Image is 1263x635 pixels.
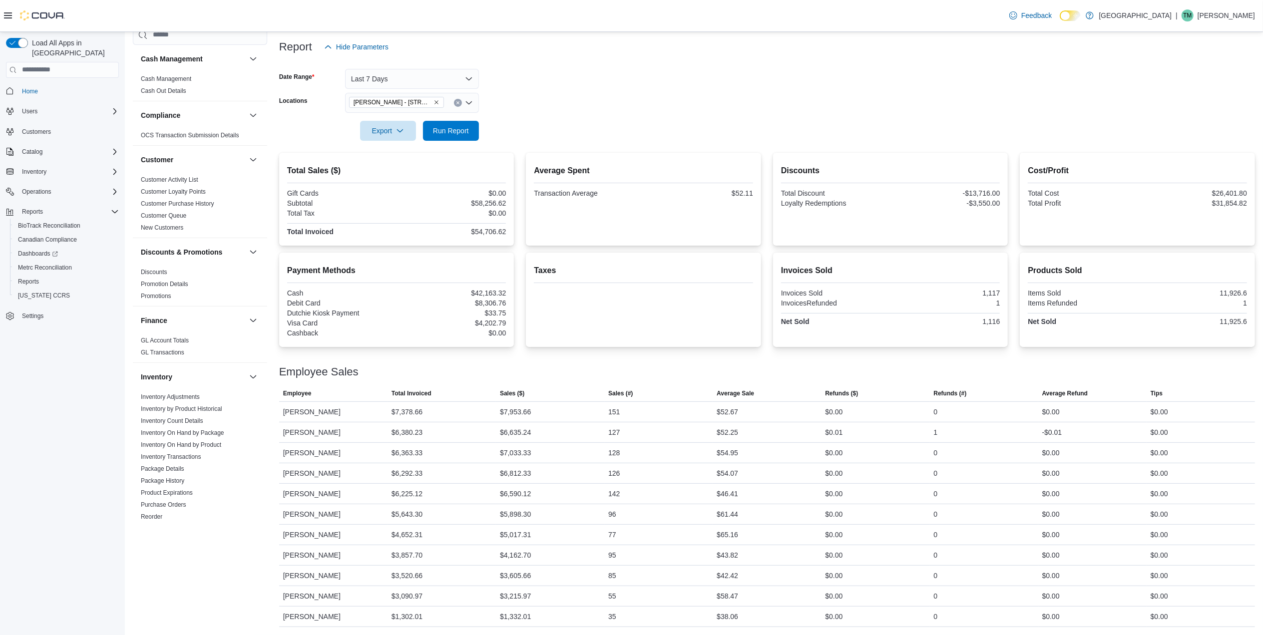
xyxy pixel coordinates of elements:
[608,389,633,397] span: Sales (#)
[399,289,506,297] div: $42,163.32
[1151,488,1168,500] div: $0.00
[133,266,267,306] div: Discounts & Promotions
[141,54,245,64] button: Cash Management
[500,426,531,438] div: $6,635.24
[10,247,123,261] a: Dashboards
[392,549,422,561] div: $3,857.70
[141,176,198,183] a: Customer Activity List
[500,508,531,520] div: $5,898.30
[934,389,967,397] span: Refunds (#)
[141,110,180,120] h3: Compliance
[141,501,186,509] span: Purchase Orders
[392,389,431,397] span: Total Invoiced
[141,87,186,95] span: Cash Out Details
[1151,447,1168,459] div: $0.00
[1176,9,1178,21] p: |
[433,126,469,136] span: Run Report
[141,465,184,472] a: Package Details
[18,222,80,230] span: BioTrack Reconciliation
[392,570,422,582] div: $3,520.66
[433,99,439,105] button: Remove Moore - 105 SE 19th St from selection in this group
[1151,549,1168,561] div: $0.00
[399,319,506,327] div: $4,202.79
[141,453,201,460] a: Inventory Transactions
[18,310,47,322] a: Settings
[14,220,84,232] a: BioTrack Reconciliation
[608,570,616,582] div: 85
[18,166,50,178] button: Inventory
[781,165,1000,177] h2: Discounts
[781,265,1000,277] h2: Invoices Sold
[392,467,422,479] div: $6,292.33
[500,590,531,602] div: $3,215.97
[2,104,123,118] button: Users
[22,107,37,115] span: Users
[500,549,531,561] div: $4,162.70
[141,501,186,508] a: Purchase Orders
[892,299,1000,307] div: 1
[399,309,506,317] div: $33.75
[14,276,43,288] a: Reports
[465,99,473,107] button: Open list of options
[781,299,888,307] div: InvoicesRefunded
[500,467,531,479] div: $6,812.33
[500,529,531,541] div: $5,017.31
[14,220,119,232] span: BioTrack Reconciliation
[22,188,51,196] span: Operations
[141,429,224,437] span: Inventory On Hand by Package
[133,174,267,238] div: Customer
[608,467,620,479] div: 126
[18,126,55,138] a: Customers
[141,247,245,257] button: Discounts & Promotions
[287,209,395,217] div: Total Tax
[141,349,184,356] a: GL Transactions
[392,508,422,520] div: $5,643.30
[1042,447,1060,459] div: $0.00
[18,186,119,198] span: Operations
[892,317,1000,325] div: 1,116
[141,110,245,120] button: Compliance
[2,185,123,199] button: Operations
[20,10,65,20] img: Cova
[133,391,267,539] div: Inventory
[423,121,479,141] button: Run Report
[1028,289,1135,297] div: Items Sold
[399,299,506,307] div: $8,306.76
[141,155,173,165] h3: Customer
[934,508,938,520] div: 0
[141,268,167,276] span: Discounts
[22,87,38,95] span: Home
[141,513,162,520] a: Reorder
[399,228,506,236] div: $54,706.62
[1151,529,1168,541] div: $0.00
[18,166,119,178] span: Inventory
[283,389,312,397] span: Employee
[2,145,123,159] button: Catalog
[287,329,395,337] div: Cashback
[141,372,245,382] button: Inventory
[141,269,167,276] a: Discounts
[2,84,123,98] button: Home
[934,406,938,418] div: 0
[1042,467,1060,479] div: $0.00
[934,529,938,541] div: 0
[1140,317,1247,325] div: 11,925.6
[141,54,203,64] h3: Cash Management
[366,121,410,141] span: Export
[141,75,191,82] a: Cash Management
[500,570,531,582] div: $3,605.66
[1182,9,1194,21] div: Tre Mace
[141,87,186,94] a: Cash Out Details
[1042,406,1060,418] div: $0.00
[141,280,188,288] span: Promotion Details
[2,165,123,179] button: Inventory
[1183,9,1192,21] span: TM
[141,513,162,521] span: Reorder
[141,176,198,184] span: Customer Activity List
[825,508,842,520] div: $0.00
[320,37,393,57] button: Hide Parameters
[10,219,123,233] button: BioTrack Reconciliation
[141,293,171,300] a: Promotions
[608,426,620,438] div: 127
[500,447,531,459] div: $7,033.33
